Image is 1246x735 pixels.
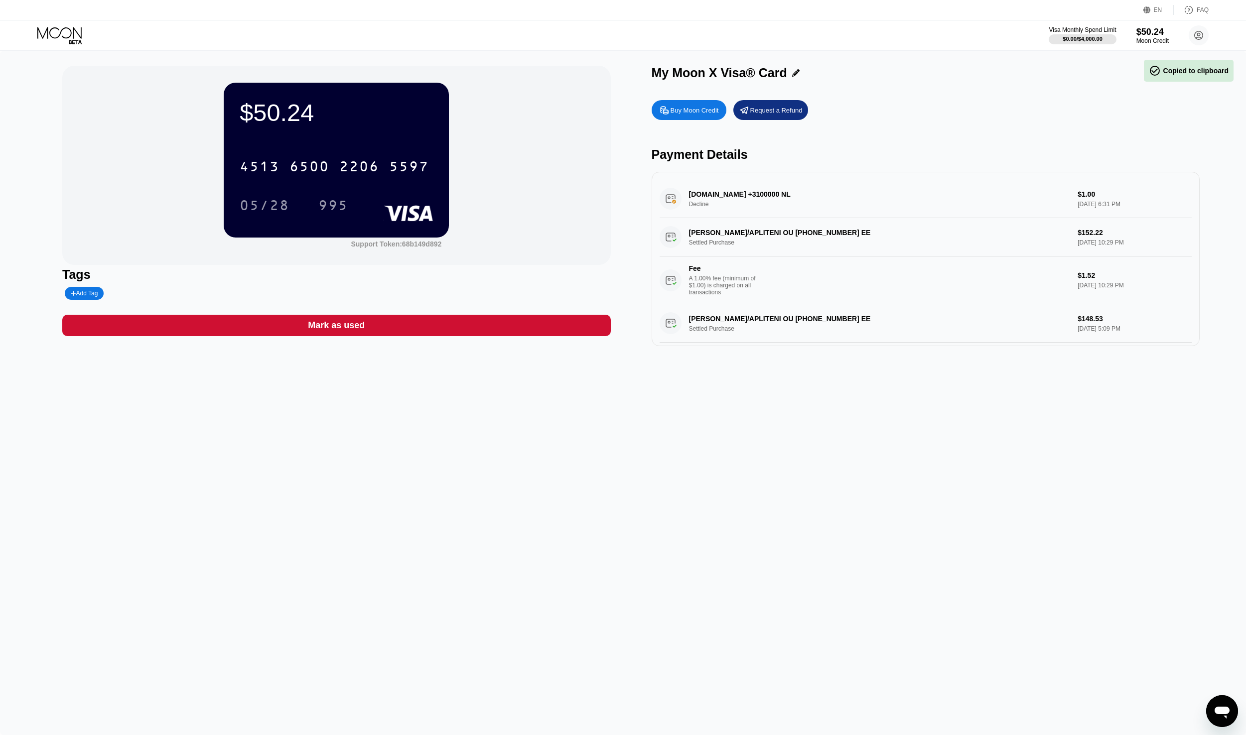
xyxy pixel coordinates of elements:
div: EN [1154,6,1162,13]
div: Payment Details [652,147,1200,162]
div: Add Tag [65,287,104,300]
div: FeeA 1.00% fee (minimum of $1.00) is charged on all transactions$1.52[DATE] 10:29 PM [660,256,1192,304]
div: Request a Refund [733,100,808,120]
div: $50.24 [1136,27,1169,37]
div: 995 [311,193,356,218]
div: $0.00 / $4,000.00 [1063,36,1103,42]
div: 4513 [240,160,279,176]
div: 5597 [389,160,429,176]
div: Fee [689,264,759,272]
div: $1.52 [1078,271,1192,279]
div: Request a Refund [750,106,803,115]
div: Mark as used [308,320,365,331]
div: FAQ [1174,5,1209,15]
div: Support Token: 68b149d892 [351,240,441,248]
div: My Moon X Visa® Card [652,66,787,80]
div: $50.24Moon Credit [1136,27,1169,44]
div: [DATE] 10:29 PM [1078,282,1192,289]
span:  [1149,65,1161,77]
div: FeeA 1.00% fee (minimum of $1.00) is charged on all transactions$1.49[DATE] 5:09 PM [660,343,1192,390]
div: Add Tag [71,290,98,297]
div: Visa Monthly Spend Limit$0.00/$4,000.00 [1049,26,1116,44]
div: 4513650022065597 [234,154,435,179]
div: Tags [62,267,610,282]
div: 05/28 [232,193,297,218]
div: Buy Moon Credit [671,106,719,115]
div: Support Token:68b149d892 [351,240,441,248]
div: A 1.00% fee (minimum of $1.00) is charged on all transactions [689,275,764,296]
div: FAQ [1197,6,1209,13]
div: Mark as used [62,315,610,336]
div: Copied to clipboard [1149,65,1229,77]
iframe: Schaltfläche zum Öffnen des Messaging-Fensters [1206,695,1238,727]
div: 995 [318,199,348,215]
div: Buy Moon Credit [652,100,726,120]
div: 6500 [289,160,329,176]
div: 05/28 [240,199,289,215]
div: Visa Monthly Spend Limit [1049,26,1116,33]
div: EN [1143,5,1174,15]
div: $50.24 [240,99,433,126]
div: Moon Credit [1136,37,1169,44]
div: 2206 [339,160,379,176]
